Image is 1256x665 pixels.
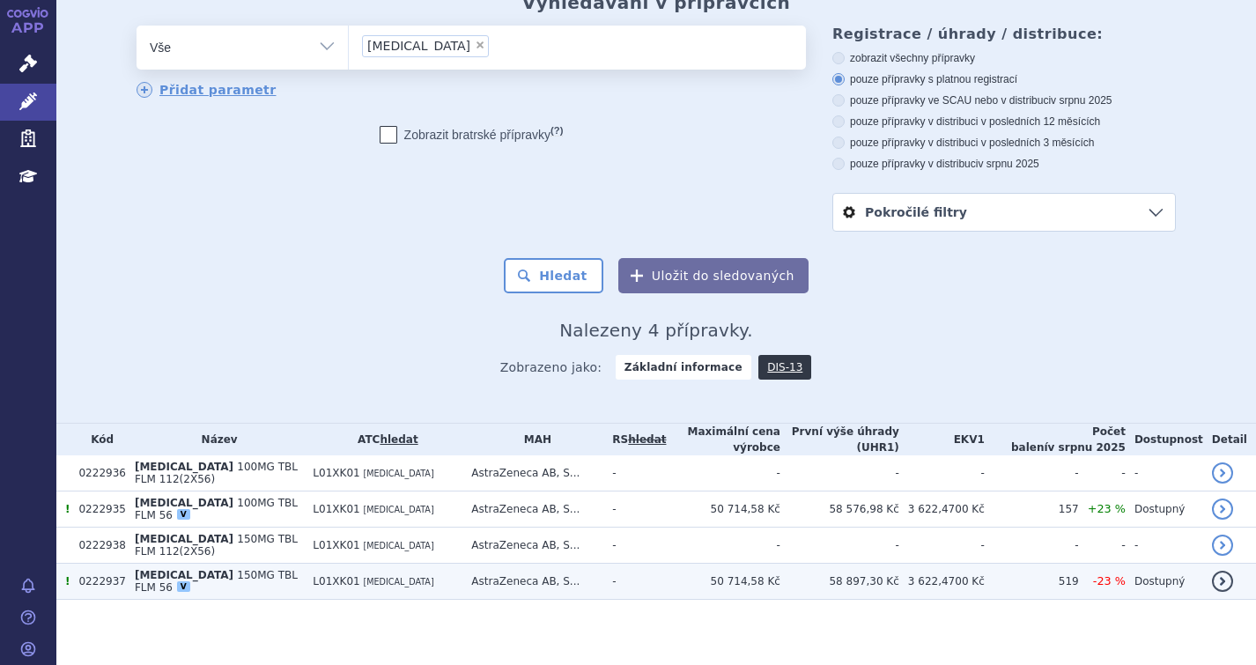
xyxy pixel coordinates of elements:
td: - [899,528,985,564]
th: Kód [70,424,125,455]
th: MAH [462,424,603,455]
label: pouze přípravky v distribuci [832,157,1176,171]
td: - [985,455,1079,491]
td: 3 622,4700 Kč [899,564,985,600]
span: L01XK01 [313,575,359,587]
td: AstraZeneca AB, S... [462,491,603,528]
span: [MEDICAL_DATA] [135,497,233,509]
td: AstraZeneca AB, S... [462,528,603,564]
span: [MEDICAL_DATA] [364,505,434,514]
td: 50 714,58 Kč [666,564,779,600]
td: Dostupný [1126,564,1203,600]
label: pouze přípravky v distribuci v posledních 12 měsících [832,115,1176,129]
a: detail [1212,571,1233,592]
span: [MEDICAL_DATA] [364,469,434,478]
div: V [177,581,190,592]
span: [MEDICAL_DATA] [135,569,233,581]
span: v srpnu 2025 [1051,94,1112,107]
label: zobrazit všechny přípravky [832,51,1176,65]
span: Zobrazeno jako: [500,355,602,380]
span: L01XK01 [313,467,359,479]
span: 150MG TBL FLM 112(2X56) [135,533,298,558]
span: [MEDICAL_DATA] [135,533,233,545]
td: - [899,455,985,491]
span: Tento přípravek má více úhrad. [65,503,70,515]
span: -23 % [1093,574,1126,587]
th: Počet balení [985,424,1126,455]
td: 3 622,4700 Kč [899,491,985,528]
th: První výše úhrady (UHR1) [780,424,899,455]
th: RS [603,424,666,455]
a: detail [1212,535,1233,556]
td: - [1079,528,1126,564]
label: pouze přípravky v distribuci v posledních 3 měsících [832,136,1176,150]
label: pouze přípravky ve SCAU nebo v distribuci [832,93,1176,107]
td: - [780,528,899,564]
td: - [603,564,666,600]
span: [MEDICAL_DATA] [364,577,434,587]
span: 100MG TBL FLM 56 [135,497,298,521]
th: Maximální cena výrobce [666,424,779,455]
td: AstraZeneca AB, S... [462,455,603,491]
a: hledat [380,433,417,446]
th: EKV1 [899,424,985,455]
td: 0222936 [70,455,125,491]
td: 0222935 [70,491,125,528]
a: vyhledávání neobsahuje žádnou platnou referenční skupinu [628,433,666,446]
td: Dostupný [1126,491,1203,528]
span: × [475,40,485,50]
td: 519 [985,564,1079,600]
th: ATC [304,424,462,455]
td: 58 897,30 Kč [780,564,899,600]
span: v srpnu 2025 [1048,441,1126,454]
td: - [1079,455,1126,491]
span: L01XK01 [313,539,359,551]
del: hledat [628,433,666,446]
td: - [985,528,1079,564]
td: - [603,491,666,528]
h3: Registrace / úhrady / distribuce: [832,26,1176,42]
strong: Základní informace [616,355,751,380]
td: - [603,455,666,491]
label: pouze přípravky s platnou registrací [832,72,1176,86]
span: 150MG TBL FLM 56 [135,569,298,594]
a: Přidat parametr [137,82,277,98]
span: Nalezeny 4 přípravky. [559,320,753,341]
label: Zobrazit bratrské přípravky [380,126,564,144]
td: 157 [985,491,1079,528]
td: - [780,455,899,491]
span: L01XK01 [313,503,359,515]
span: v srpnu 2025 [978,158,1038,170]
td: - [603,528,666,564]
a: Pokročilé filtry [833,194,1175,231]
td: - [666,528,779,564]
span: [MEDICAL_DATA] [364,541,434,550]
td: - [666,455,779,491]
td: 50 714,58 Kč [666,491,779,528]
td: AstraZeneca AB, S... [462,564,603,600]
a: DIS-13 [758,355,811,380]
button: Hledat [504,258,603,293]
div: V [177,509,190,520]
td: - [1126,455,1203,491]
td: 58 576,98 Kč [780,491,899,528]
th: Dostupnost [1126,424,1203,455]
span: +23 % [1088,502,1126,515]
a: detail [1212,462,1233,484]
span: Tento přípravek má více úhrad. [65,575,70,587]
button: Uložit do sledovaných [618,258,809,293]
td: 0222937 [70,564,125,600]
abbr: (?) [550,125,563,137]
span: [MEDICAL_DATA] [135,461,233,473]
span: [MEDICAL_DATA] [367,40,470,52]
td: 0222938 [70,528,125,564]
span: 100MG TBL FLM 112(2X56) [135,461,298,485]
a: detail [1212,499,1233,520]
input: [MEDICAL_DATA] [494,34,504,56]
td: - [1126,528,1203,564]
th: Detail [1203,424,1256,455]
th: Název [126,424,304,455]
